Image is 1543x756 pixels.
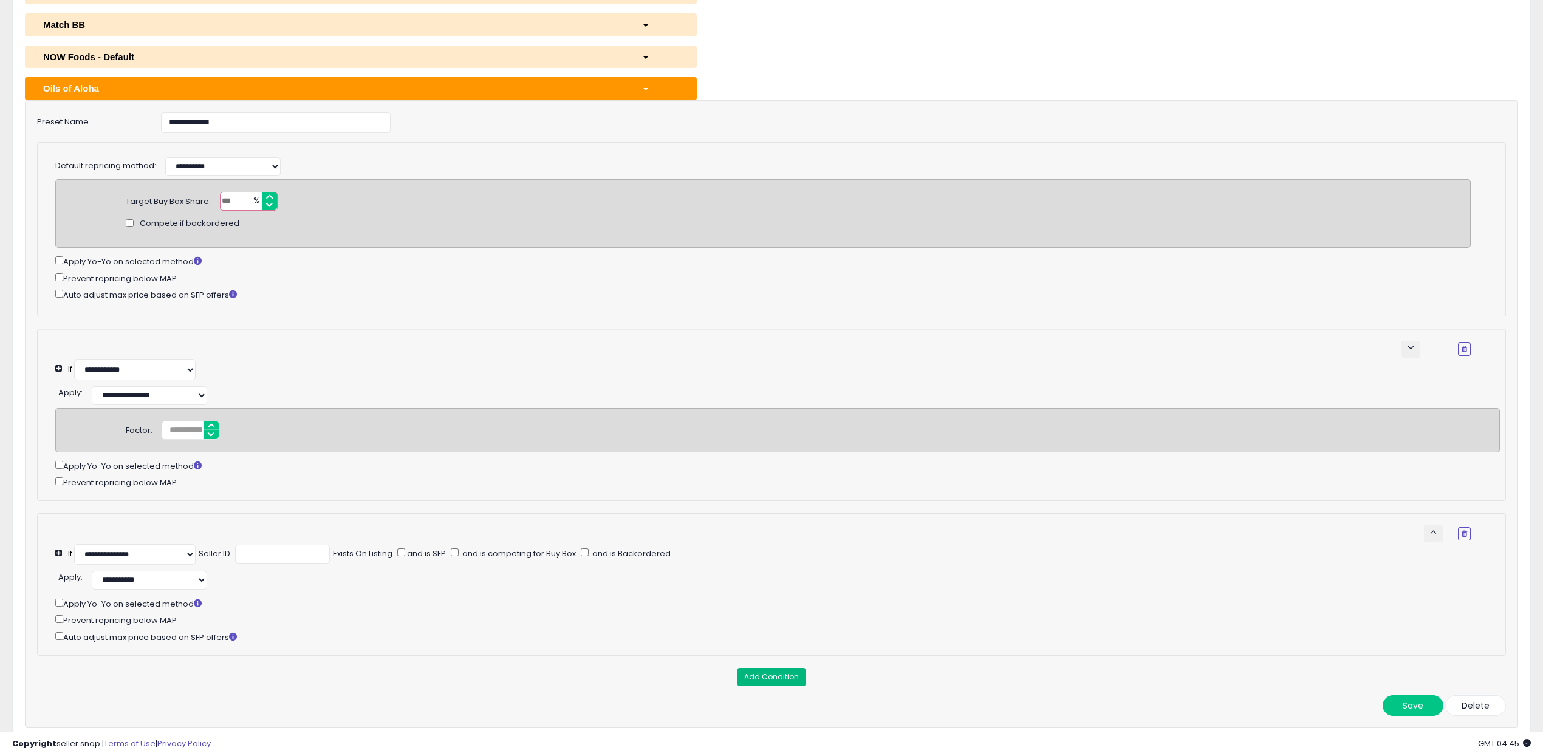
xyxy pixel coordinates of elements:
strong: Copyright [12,738,56,749]
div: : [58,568,83,584]
div: Apply Yo-Yo on selected method [55,596,1500,610]
div: Match BB [34,18,633,31]
a: Privacy Policy [157,738,211,749]
button: Delete [1445,695,1506,716]
span: and is SFP [405,548,446,559]
div: Exists On Listing [333,548,392,560]
div: Auto adjust max price based on SFP offers [55,630,1500,644]
div: Oils of Aloha [34,82,633,95]
div: Prevent repricing below MAP [55,271,1471,285]
span: Apply [58,387,81,398]
i: Remove Condition [1462,530,1467,537]
button: keyboard_arrow_down [1401,341,1420,358]
div: Auto adjust max price based on SFP offers [55,287,1471,301]
span: and is Backordered [590,548,671,559]
button: Save [1383,695,1443,716]
span: Apply [58,571,81,583]
span: Compete if backordered [140,218,239,230]
div: Apply Yo-Yo on selected method [55,458,1500,472]
i: Remove Condition [1462,346,1467,353]
label: Preset Name [28,112,152,128]
div: NOW Foods - Default [34,50,633,63]
div: : [58,383,83,399]
div: Target Buy Box Share: [126,192,211,208]
button: Oils of Aloha [25,77,697,100]
div: Apply Yo-Yo on selected method [55,254,1471,268]
div: Factor: [126,421,152,437]
div: seller snap | | [12,738,211,750]
span: % [246,192,265,211]
div: Prevent repricing below MAP [55,475,1500,489]
div: Seller ID [199,548,230,560]
button: Match BB [25,13,697,36]
span: 2025-10-8 04:45 GMT [1478,738,1531,749]
span: keyboard_arrow_up [1428,526,1439,538]
button: Add Condition [737,668,806,686]
label: Default repricing method: [55,160,156,172]
div: Prevent repricing below MAP [55,613,1500,627]
span: and is competing for Buy Box [460,548,576,559]
button: NOW Foods - Default [25,46,697,68]
span: keyboard_arrow_down [1405,342,1417,353]
a: Terms of Use [104,738,156,749]
button: keyboard_arrow_up [1424,525,1443,542]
